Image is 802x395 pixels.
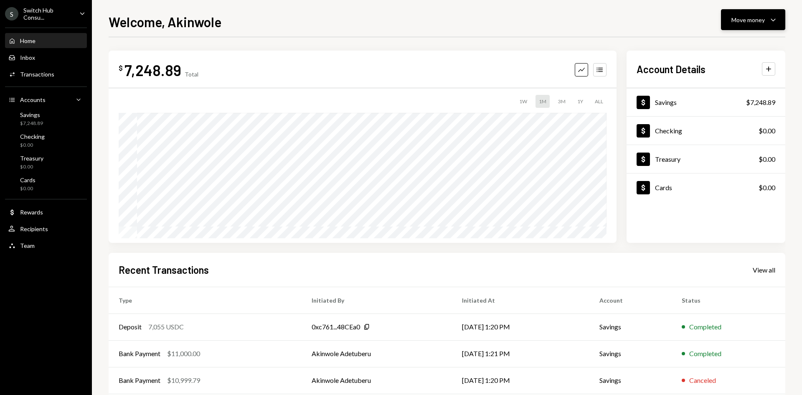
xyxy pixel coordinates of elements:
[591,95,607,108] div: ALL
[109,287,302,313] th: Type
[5,152,87,172] a: Treasury$0.00
[119,322,142,332] div: Deposit
[119,263,209,277] h2: Recent Transactions
[452,340,589,367] td: [DATE] 1:21 PM
[20,225,48,232] div: Recipients
[721,9,785,30] button: Move money
[753,265,775,274] a: View all
[452,367,589,394] td: [DATE] 1:20 PM
[20,37,36,44] div: Home
[536,95,550,108] div: 1M
[148,322,184,332] div: 7,055 USDC
[20,209,43,216] div: Rewards
[20,142,45,149] div: $0.00
[5,50,87,65] a: Inbox
[589,287,672,313] th: Account
[20,176,36,183] div: Cards
[167,375,200,385] div: $10,999.79
[746,97,775,107] div: $7,248.89
[689,375,716,385] div: Canceled
[302,287,452,313] th: Initiated By
[689,349,721,359] div: Completed
[637,62,706,76] h2: Account Details
[5,7,18,20] div: S
[5,221,87,236] a: Recipients
[627,145,785,173] a: Treasury$0.00
[5,33,87,48] a: Home
[627,88,785,116] a: Savings$7,248.89
[672,287,785,313] th: Status
[20,54,35,61] div: Inbox
[20,133,45,140] div: Checking
[589,340,672,367] td: Savings
[119,375,160,385] div: Bank Payment
[5,174,87,194] a: Cards$0.00
[655,183,672,191] div: Cards
[20,242,35,249] div: Team
[20,96,46,103] div: Accounts
[555,95,569,108] div: 3M
[185,71,198,78] div: Total
[5,109,87,129] a: Savings$7,248.89
[589,313,672,340] td: Savings
[655,98,677,106] div: Savings
[452,287,589,313] th: Initiated At
[589,367,672,394] td: Savings
[124,61,181,79] div: 7,248.89
[516,95,530,108] div: 1W
[731,15,765,24] div: Move money
[452,313,589,340] td: [DATE] 1:20 PM
[119,64,123,72] div: $
[20,185,36,192] div: $0.00
[689,322,721,332] div: Completed
[23,7,73,21] div: Switch Hub Consu...
[302,340,452,367] td: Akinwole Adetuberu
[753,266,775,274] div: View all
[5,204,87,219] a: Rewards
[759,154,775,164] div: $0.00
[119,349,160,359] div: Bank Payment
[759,126,775,136] div: $0.00
[167,349,200,359] div: $11,000.00
[20,120,43,127] div: $7,248.89
[312,322,360,332] div: 0xc761...48CEa0
[20,163,43,171] div: $0.00
[627,173,785,201] a: Cards$0.00
[627,117,785,145] a: Checking$0.00
[20,155,43,162] div: Treasury
[759,183,775,193] div: $0.00
[20,71,54,78] div: Transactions
[655,155,680,163] div: Treasury
[5,92,87,107] a: Accounts
[5,66,87,82] a: Transactions
[5,238,87,253] a: Team
[20,111,43,118] div: Savings
[5,130,87,150] a: Checking$0.00
[655,127,682,135] div: Checking
[302,367,452,394] td: Akinwole Adetuberu
[574,95,586,108] div: 1Y
[109,13,221,30] h1: Welcome, Akinwole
